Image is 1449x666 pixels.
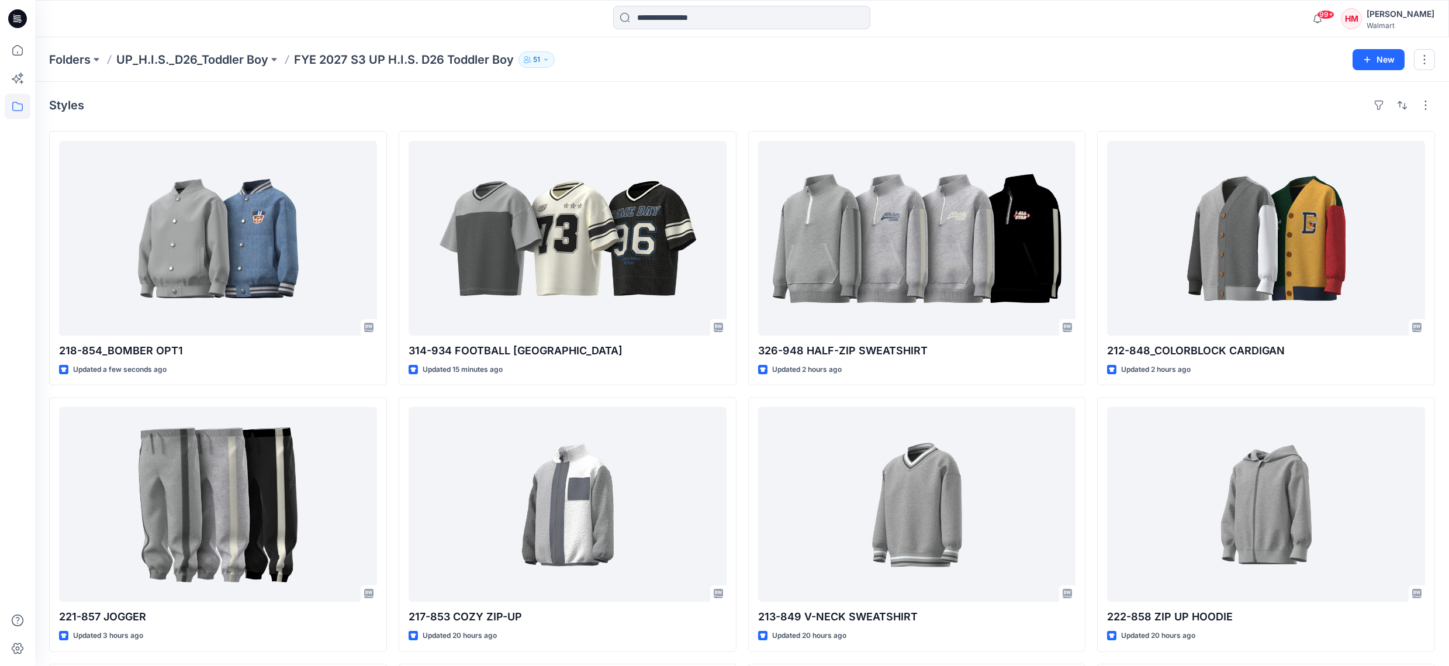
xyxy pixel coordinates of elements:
[423,630,497,642] p: Updated 20 hours ago
[1121,364,1191,376] p: Updated 2 hours ago
[49,51,91,68] a: Folders
[1121,630,1195,642] p: Updated 20 hours ago
[1317,10,1334,19] span: 99+
[59,343,377,359] p: 218-854_BOMBER OPT1
[409,343,727,359] p: 314-934 FOOTBALL [GEOGRAPHIC_DATA]
[116,51,268,68] a: UP_H.I.S._D26_Toddler Boy
[73,364,167,376] p: Updated a few seconds ago
[758,343,1076,359] p: 326-948 HALF-ZIP SWEATSHIRT
[1367,7,1434,21] div: [PERSON_NAME]
[409,141,727,336] a: 314-934 FOOTBALL JERSEY
[758,141,1076,336] a: 326-948 HALF-ZIP SWEATSHIRT
[1341,8,1362,29] div: HM
[409,407,727,602] a: 217-853 COZY ZIP-UP
[772,364,842,376] p: Updated 2 hours ago
[758,407,1076,602] a: 213-849 V-NECK SWEATSHIRT
[409,609,727,625] p: 217-853 COZY ZIP-UP
[73,630,143,642] p: Updated 3 hours ago
[533,53,540,66] p: 51
[59,609,377,625] p: 221-857 JOGGER
[1107,343,1425,359] p: 212-848_COLORBLOCK CARDIGAN
[772,630,846,642] p: Updated 20 hours ago
[518,51,555,68] button: 51
[1107,407,1425,602] a: 222-858 ZIP UP HOODIE
[1107,609,1425,625] p: 222-858 ZIP UP HOODIE
[59,141,377,336] a: 218-854_BOMBER OPT1
[59,407,377,602] a: 221-857 JOGGER
[1353,49,1405,70] button: New
[758,609,1076,625] p: 213-849 V-NECK SWEATSHIRT
[1107,141,1425,336] a: 212-848_COLORBLOCK CARDIGAN
[294,51,514,68] p: FYE 2027 S3 UP H.I.S. D26 Toddler Boy
[423,364,503,376] p: Updated 15 minutes ago
[49,98,84,112] h4: Styles
[1367,21,1434,30] div: Walmart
